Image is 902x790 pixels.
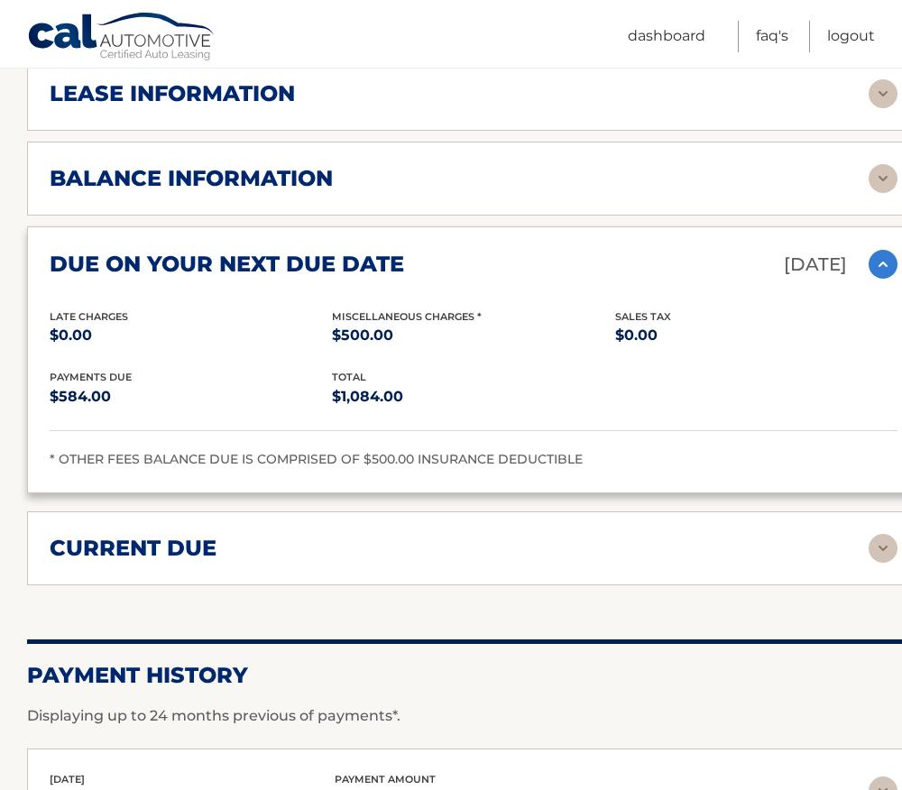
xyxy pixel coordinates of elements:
div: * OTHER FEES BALANCE DUE IS COMPRISED OF $500.00 INSURANCE DEDUCTIBLE [50,449,897,471]
h2: lease information [50,80,295,107]
span: total [332,371,366,383]
a: Logout [827,21,875,52]
h2: current due [50,535,216,562]
span: payment amount [335,773,436,785]
span: Sales Tax [615,310,671,323]
p: $0.00 [615,323,897,348]
p: $1,084.00 [332,384,614,409]
img: accordion-active.svg [869,250,897,279]
a: Dashboard [628,21,705,52]
p: $500.00 [332,323,614,348]
span: Payments Due [50,371,132,383]
span: [DATE] [50,773,85,785]
span: Miscellaneous Charges * [332,310,482,323]
p: [DATE] [784,249,847,280]
a: Cal Automotive [27,12,216,64]
a: FAQ's [756,21,788,52]
p: $584.00 [50,384,332,409]
p: $0.00 [50,323,332,348]
img: accordion-rest.svg [869,164,897,193]
h2: due on your next due date [50,251,404,278]
img: accordion-rest.svg [869,79,897,108]
span: Late Charges [50,310,128,323]
img: accordion-rest.svg [869,534,897,563]
h2: balance information [50,165,333,192]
